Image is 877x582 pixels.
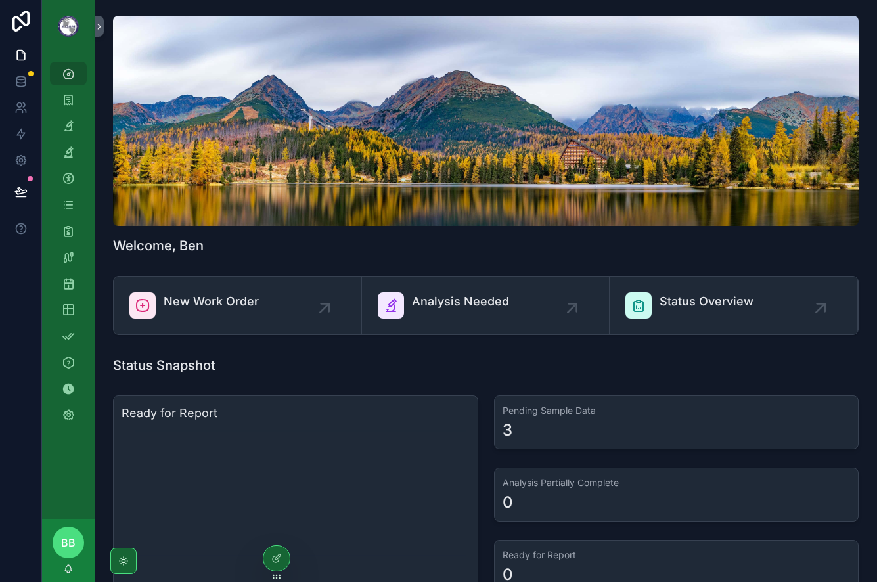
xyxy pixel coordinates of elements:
[113,236,204,255] h1: Welcome, Ben
[122,404,470,422] h3: Ready for Report
[503,548,851,562] h3: Ready for Report
[58,16,79,37] img: App logo
[503,420,512,441] div: 3
[610,277,858,334] a: Status Overview
[113,356,215,374] h1: Status Snapshot
[660,292,753,311] span: Status Overview
[503,492,513,513] div: 0
[164,292,259,311] span: New Work Order
[42,53,95,444] div: scrollable content
[362,277,610,334] a: Analysis Needed
[61,535,76,550] span: BB
[114,277,362,334] a: New Work Order
[412,292,509,311] span: Analysis Needed
[503,476,851,489] h3: Analysis Partially Complete
[503,404,851,417] h3: Pending Sample Data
